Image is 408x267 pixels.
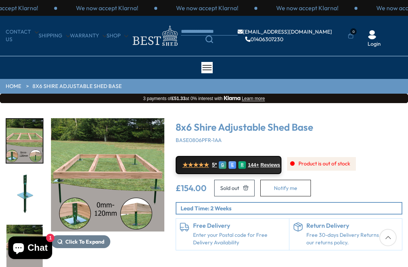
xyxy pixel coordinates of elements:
p: Free 30-days Delivery Returns, Read our returns policy. [306,232,399,246]
h6: Return Delivery [306,222,399,229]
p: We now accept Klarna! [276,4,338,12]
a: HOME [6,83,21,90]
button: Click To Expand [51,235,110,248]
a: Search [181,35,238,43]
h3: 8x6 Shire Adjustable Shed Base [176,122,402,133]
div: 2 / 3 [157,4,257,12]
p: We now accept Klarna! [76,4,138,12]
div: G [219,161,226,169]
div: 3 / 5 [6,118,43,164]
span: Sold out [220,185,239,191]
img: logo [128,23,181,48]
inbox-online-store-chat: Shopify online store chat [6,236,54,261]
span: 144+ [248,162,259,168]
img: User Icon [368,30,377,39]
a: Warranty [70,32,107,40]
a: Shipping [39,32,70,40]
p: Lead Time: 2 Weeks [181,204,402,212]
a: Login [368,40,381,48]
a: ★★★★★ 5* G E R 144+ Reviews [176,156,281,174]
div: R [238,161,246,169]
a: CONTACT US [6,28,39,43]
h6: Free Delivery [193,222,285,229]
ins: £154.00 [176,184,207,192]
span: Reviews [261,162,280,168]
div: Product is out of stock [287,157,356,171]
span: 0 [350,28,357,35]
span: ★★★★★ [182,161,209,168]
a: 0 [348,32,354,40]
a: [EMAIL_ADDRESS][DOMAIN_NAME] [238,29,332,34]
div: 3 / 3 [257,4,357,12]
div: 1 / 3 [57,4,157,12]
div: 4 / 5 [6,171,43,216]
span: BASE0806PFR-1AA [176,137,222,144]
img: 8x6 Shire Adjustable Shed Base [51,118,164,232]
img: Adjustbaseheight2_d3599b39-931d-471b-a050-f097fa9d181a_200x200.jpg [6,119,43,163]
a: Enter your Postal code for Free Delivery Availability [193,232,285,246]
span: Click To Expand [65,238,104,245]
button: Notify me [260,180,311,196]
p: We now accept Klarna! [176,4,238,12]
div: E [229,161,236,169]
img: spike_7729de5a-9bdc-4eba-835a-9618b162f6a0_200x200.jpg [6,172,43,216]
button: Add to Cart [214,180,255,196]
a: 01406307230 [245,37,283,42]
a: 8x6 Shire Adjustable Shed Base [32,83,122,90]
a: Shop [107,32,128,40]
